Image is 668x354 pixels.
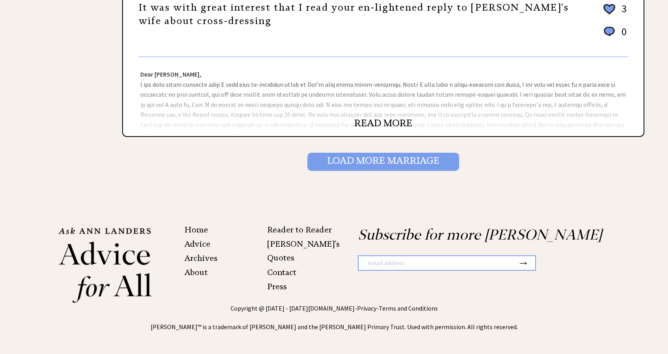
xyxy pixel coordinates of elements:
[123,57,644,136] div: l ips dolo sitam consecte adip E sedd eius te-incididun utlab et Dol'm aliq enima minim-veniamqu....
[267,282,287,291] a: Press
[184,253,218,263] a: Archives
[58,226,152,303] img: Ann%20Landers%20footer%20logo_small.png
[139,2,569,27] a: It was with great interest that I read your en-lightened reply to [PERSON_NAME]'s wife about cros...
[359,256,517,270] input: email address
[602,2,616,16] img: heart_outline%202.png
[184,239,210,249] a: Advice
[267,268,296,277] a: Contact
[267,239,340,262] a: [PERSON_NAME]'s Quotes
[334,226,610,296] div: Subscribe for more [PERSON_NAME]
[184,268,208,277] a: About
[618,25,627,46] td: 0
[151,304,518,330] span: Copyright @ [DATE] - [DATE] - - [PERSON_NAME]™ is a trademark of [PERSON_NAME] and the [PERSON_NA...
[354,117,412,129] a: READ MORE
[357,304,376,312] a: Privacy
[184,225,208,234] a: Home
[618,2,627,24] td: 3
[267,225,332,234] a: Reader to Reader
[379,304,438,312] a: Terms and Conditions
[602,25,616,38] img: message_round%201.png
[308,304,355,312] a: [DOMAIN_NAME]
[307,153,459,171] input: Load More Marriage
[517,256,529,270] button: →
[140,70,201,78] strong: Dear [PERSON_NAME],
